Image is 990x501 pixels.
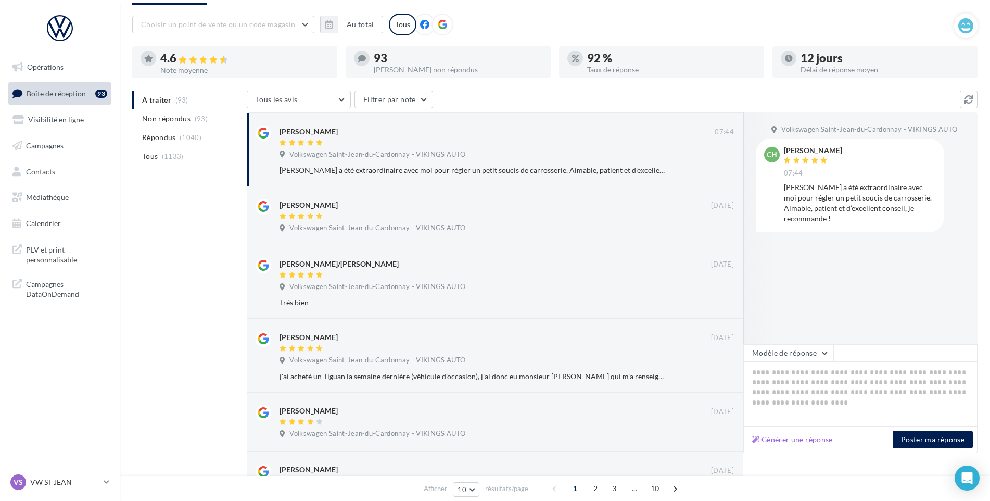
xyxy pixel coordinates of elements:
span: (1040) [180,133,201,142]
span: 07:44 [784,169,803,178]
div: j'ai acheté un Tiguan la semaine dernière (véhicule d'occasion), j'ai donc eu monsieur [PERSON_NA... [280,371,666,382]
a: Visibilité en ligne [6,109,113,131]
span: Non répondus [142,114,191,124]
a: Boîte de réception93 [6,82,113,105]
div: Délai de réponse moyen [801,66,969,73]
div: 12 jours [801,53,969,64]
span: Choisir un point de vente ou un code magasin [141,20,295,29]
span: Campagnes DataOnDemand [26,277,107,299]
span: [DATE] [711,260,734,269]
span: 10 [646,480,664,497]
span: Contacts [26,167,55,176]
div: [PERSON_NAME]/[PERSON_NAME] [280,259,399,269]
div: [PERSON_NAME] [280,465,338,475]
button: Tous les avis [247,91,351,108]
button: Au total [320,16,383,33]
span: 3 [606,480,623,497]
div: Open Intercom Messenger [955,466,980,491]
span: Volkswagen Saint-Jean-du-Cardonnay - VIKINGS AUTO [781,125,957,134]
span: [DATE] [711,466,734,475]
div: [PERSON_NAME] a été extraordinaire avec moi pour régler un petit soucis de carrosserie. Aimable, ... [784,182,936,224]
div: [PERSON_NAME] a été extraordinaire avec moi pour régler un petit soucis de carrosserie. Aimable, ... [280,165,666,176]
span: Médiathèque [26,193,69,202]
span: 2 [587,480,604,497]
span: [DATE] [711,333,734,343]
div: [PERSON_NAME] [280,127,338,137]
a: Calendrier [6,212,113,234]
span: (93) [195,115,208,123]
button: Modèle de réponse [743,344,834,362]
div: [PERSON_NAME] non répondus [374,66,542,73]
span: 07:44 [715,128,734,137]
span: [DATE] [711,407,734,417]
div: 93 [95,90,107,98]
span: Tous [142,151,158,161]
span: PLV et print personnalisable [26,243,107,265]
span: Opérations [27,62,64,71]
span: Afficher [424,484,447,494]
span: (1133) [162,152,184,160]
a: Campagnes [6,135,113,157]
div: Tous [389,14,416,35]
span: 1 [567,480,583,497]
span: Volkswagen Saint-Jean-du-Cardonnay - VIKINGS AUTO [289,150,465,159]
span: Visibilité en ligne [28,115,84,124]
span: résultats/page [485,484,528,494]
div: 93 [374,53,542,64]
div: Note moyenne [160,67,329,74]
span: Répondus [142,132,176,143]
span: Volkswagen Saint-Jean-du-Cardonnay - VIKINGS AUTO [289,223,465,233]
a: PLV et print personnalisable [6,239,113,269]
div: [PERSON_NAME] [280,200,338,210]
div: Très bien [280,297,666,308]
button: Au total [338,16,383,33]
span: Tous les avis [256,95,298,104]
button: Filtrer par note [354,91,433,108]
div: Taux de réponse [587,66,756,73]
a: VS VW ST JEAN [8,472,111,492]
span: Volkswagen Saint-Jean-du-Cardonnay - VIKINGS AUTO [289,282,465,292]
p: VW ST JEAN [30,477,99,487]
span: Campagnes [26,141,64,150]
span: Volkswagen Saint-Jean-du-Cardonnay - VIKINGS AUTO [289,356,465,365]
div: 92 % [587,53,756,64]
a: Contacts [6,161,113,183]
span: [DATE] [711,201,734,210]
span: 10 [458,485,466,494]
span: ... [626,480,643,497]
div: 4.6 [160,53,329,65]
a: Opérations [6,56,113,78]
a: Campagnes DataOnDemand [6,273,113,304]
span: Calendrier [26,219,61,228]
span: Boîte de réception [27,89,86,97]
div: [PERSON_NAME] [280,332,338,343]
span: CH [767,149,777,160]
button: Poster ma réponse [893,431,973,448]
div: [PERSON_NAME] [784,147,842,154]
div: [PERSON_NAME] [280,406,338,416]
a: Médiathèque [6,186,113,208]
button: 10 [453,482,479,497]
span: Volkswagen Saint-Jean-du-Cardonnay - VIKINGS AUTO [289,429,465,439]
button: Générer une réponse [748,433,837,446]
button: Choisir un point de vente ou un code magasin [132,16,314,33]
span: VS [14,477,23,487]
